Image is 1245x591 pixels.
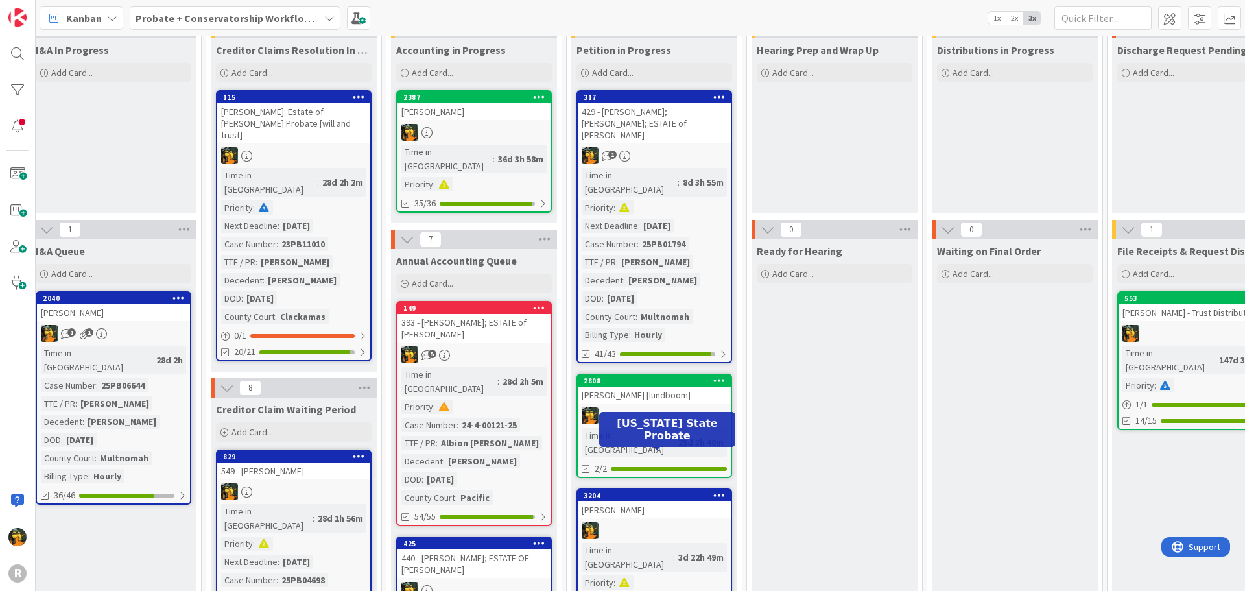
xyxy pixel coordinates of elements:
[136,12,337,25] b: Probate + Conservatorship Workflow (FL2)
[412,278,453,289] span: Add Card...
[397,302,551,343] div: 149393 - [PERSON_NAME]; ESTATE of [PERSON_NAME]
[96,378,98,392] span: :
[217,451,370,479] div: 829549 - [PERSON_NAME]
[401,436,436,450] div: TTE / PR
[401,124,418,141] img: MR
[314,511,366,525] div: 28d 1h 56m
[41,469,88,483] div: Billing Type
[401,472,421,487] div: DOD
[221,291,241,306] div: DOD
[638,219,640,233] span: :
[412,67,453,78] span: Add Card...
[953,268,994,280] span: Add Card...
[578,375,731,404] div: 2808[PERSON_NAME] [lundboom]
[221,504,313,533] div: Time in [GEOGRAPHIC_DATA]
[592,67,634,78] span: Add Card...
[445,454,520,468] div: [PERSON_NAME]
[578,522,731,539] div: MR
[1122,346,1214,374] div: Time in [GEOGRAPHIC_DATA]
[584,93,731,102] div: 317
[216,403,356,416] span: Creditor Claim Waiting Period
[313,511,314,525] span: :
[582,237,637,251] div: Case Number
[578,490,731,518] div: 3204[PERSON_NAME]
[595,462,607,476] span: 2/2
[279,555,313,569] div: [DATE]
[41,346,151,374] div: Time in [GEOGRAPHIC_DATA]
[36,245,85,258] span: I&A Queue
[608,151,617,159] span: 1
[221,147,238,164] img: MR
[319,175,366,189] div: 28d 2h 2m
[265,273,340,287] div: [PERSON_NAME]
[221,483,238,500] img: MR
[584,376,731,385] div: 2808
[582,428,673,457] div: Time in [GEOGRAPHIC_DATA]
[397,91,551,103] div: 2387
[396,254,517,267] span: Annual Accounting Queue
[85,328,93,337] span: 1
[221,273,263,287] div: Decedent
[401,346,418,363] img: MR
[255,255,257,269] span: :
[582,543,673,572] div: Time in [GEOGRAPHIC_DATA]
[275,309,277,324] span: :
[223,452,370,461] div: 829
[578,103,731,143] div: 429 - [PERSON_NAME]; [PERSON_NAME]; ESTATE of [PERSON_NAME]
[576,43,671,56] span: Petition in Progress
[578,91,731,103] div: 317
[88,469,90,483] span: :
[631,328,665,342] div: Hourly
[153,353,186,367] div: 28d 2h
[616,255,618,269] span: :
[278,237,328,251] div: 23PB11010
[231,426,273,438] span: Add Card...
[578,147,731,164] div: MR
[403,539,551,548] div: 425
[221,237,276,251] div: Case Number
[37,293,190,304] div: 2040
[41,396,75,411] div: TTE / PR
[578,387,731,404] div: [PERSON_NAME] [lundboom]
[637,309,693,324] div: Multnomah
[253,537,255,551] span: :
[420,232,442,247] span: 7
[397,91,551,120] div: 2387[PERSON_NAME]
[1135,398,1148,411] span: 1 / 1
[397,302,551,314] div: 149
[623,273,625,287] span: :
[151,353,153,367] span: :
[54,488,75,502] span: 36/46
[397,124,551,141] div: MR
[8,528,27,546] img: MR
[216,43,372,56] span: Creditor Claims Resolution In Progress
[457,490,493,505] div: Pacific
[61,433,63,447] span: :
[279,219,313,233] div: [DATE]
[582,200,613,215] div: Priority
[960,222,982,237] span: 0
[221,200,253,215] div: Priority
[221,168,317,197] div: Time in [GEOGRAPHIC_DATA]
[217,91,370,143] div: 115[PERSON_NAME]: Estate of [PERSON_NAME] Probate [will and trust]
[1214,353,1216,367] span: :
[414,510,436,524] span: 54/55
[673,550,675,564] span: :
[401,400,433,414] div: Priority
[41,451,95,465] div: County Court
[443,454,445,468] span: :
[278,573,328,587] div: 25PB04698
[217,147,370,164] div: MR
[263,273,265,287] span: :
[458,418,520,432] div: 24-4-00121-25
[97,451,152,465] div: Multnomah
[495,152,547,166] div: 36d 3h 58m
[397,103,551,120] div: [PERSON_NAME]
[241,291,243,306] span: :
[401,145,493,173] div: Time in [GEOGRAPHIC_DATA]
[582,407,599,424] img: MR
[595,347,616,361] span: 41/43
[1154,378,1156,392] span: :
[582,309,635,324] div: County Court
[937,245,1041,258] span: Waiting on Final Order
